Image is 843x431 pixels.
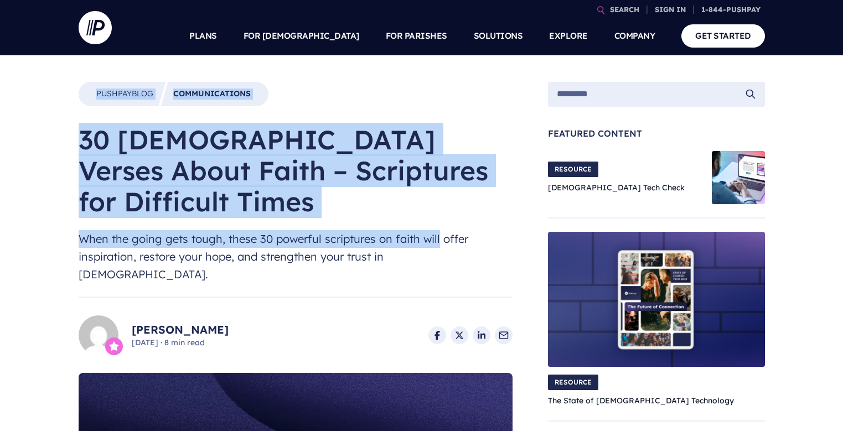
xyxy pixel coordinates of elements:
span: [DATE] 8 min read [132,337,229,349]
a: [PERSON_NAME] [132,322,229,337]
h1: 30 [DEMOGRAPHIC_DATA] Verses About Faith – Scriptures for Difficult Times [79,124,513,217]
a: COMPANY [614,17,655,55]
span: Featured Content [548,129,765,138]
img: Church Tech Check Blog Hero Image [712,151,765,204]
a: PushpayBlog [96,89,153,100]
span: Pushpay [96,89,132,98]
span: When the going gets tough, these 30 powerful scriptures on faith will offer inspiration, restore ... [79,230,513,283]
a: FOR PARISHES [386,17,447,55]
a: [DEMOGRAPHIC_DATA] Tech Check [548,183,685,193]
span: RESOURCE [548,162,598,177]
span: · [161,337,162,347]
a: SOLUTIONS [474,17,523,55]
span: RESOURCE [548,375,598,390]
a: Communications [173,89,251,100]
a: PLANS [189,17,217,55]
a: Share on Facebook [428,326,446,344]
a: Share on X [451,326,468,344]
a: EXPLORE [549,17,588,55]
a: Share on LinkedIn [473,326,490,344]
a: GET STARTED [681,24,765,47]
a: Share via Email [495,326,513,344]
a: The State of [DEMOGRAPHIC_DATA] Technology [548,396,734,406]
a: FOR [DEMOGRAPHIC_DATA] [244,17,359,55]
img: Allison Sakounthong [79,315,118,355]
